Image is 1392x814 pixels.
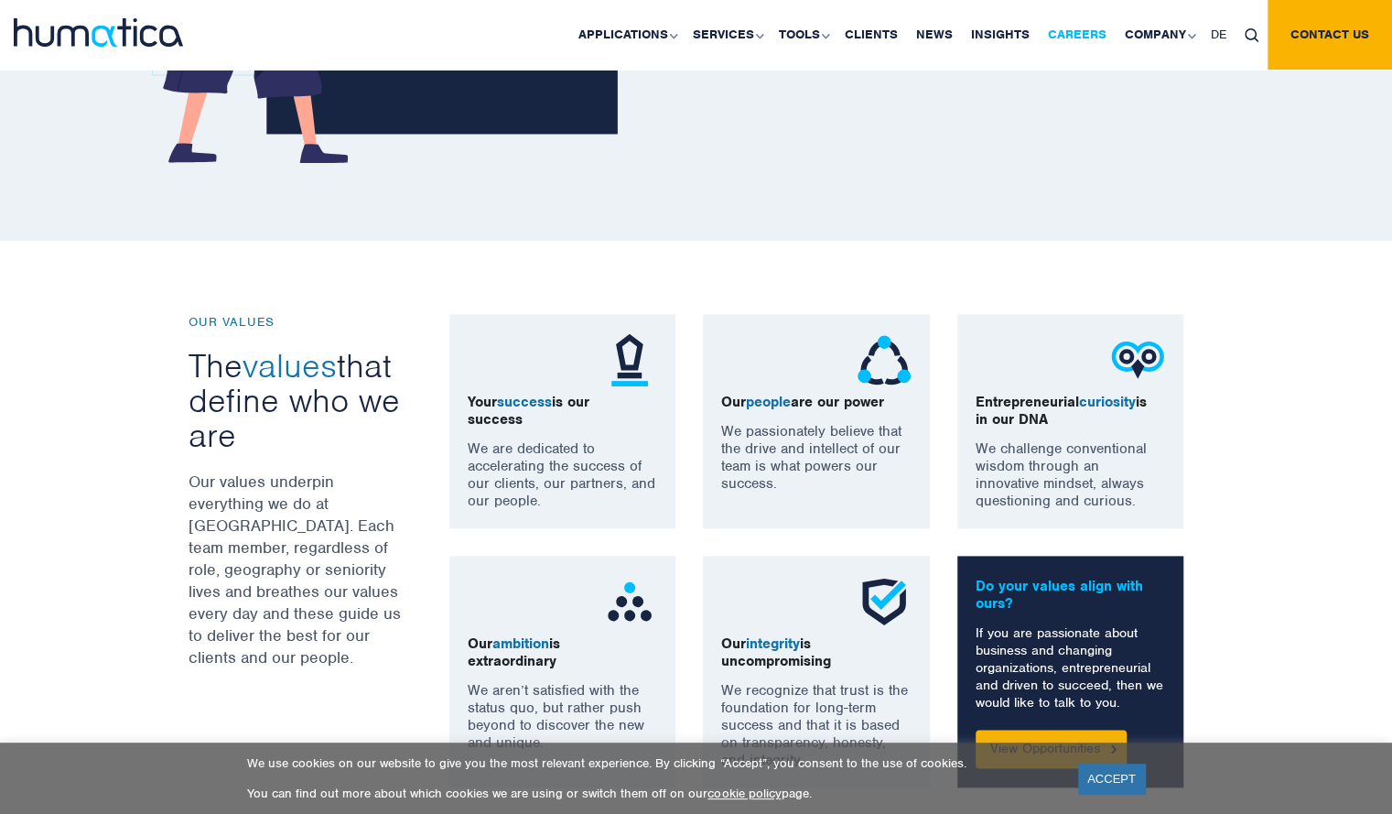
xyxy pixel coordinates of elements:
p: We recognize that trust is the foundation for long-term success and that it is based on transpare... [721,682,912,769]
p: If you are passionate about business and changing organizations, entrepreneurial and driven to su... [976,624,1166,711]
a: cookie policy [707,786,781,801]
span: success [497,393,552,411]
img: ico [602,574,657,629]
p: We challenge conventional wisdom through an innovative mindset, always questioning and curious. [976,440,1166,510]
p: Our are our power [721,394,912,411]
p: Entrepreneurial is in our DNA [976,394,1166,429]
p: We use cookies on our website to give you the most relevant experience. By clicking “Accept”, you... [247,755,1055,771]
a: ACCEPT [1078,764,1145,794]
p: We are dedicated to accelerating the success of our clients, our partners, and our people. [468,440,658,510]
h3: The that define who we are [189,348,404,452]
span: DE [1211,27,1226,42]
p: Our is uncompromising [721,635,912,670]
img: search_icon [1245,28,1258,42]
img: ico [1110,332,1165,387]
p: Our values underpin everything we do at [GEOGRAPHIC_DATA]. Each team member, regardless of role, ... [189,471,404,668]
a: View Opportunities [976,730,1127,768]
p: Do your values align with ours? [976,578,1166,613]
span: people [746,393,791,411]
p: You can find out more about which cookies we are using or switch them off on our page. [247,786,1055,801]
span: curiosity [1079,393,1136,411]
p: We aren’t satisfied with the status quo, but rather push beyond to discover the new and unique. [468,682,658,752]
img: ico [857,332,912,387]
p: We passionately believe that the drive and intellect of our team is what powers our success. [721,423,912,493]
span: integrity [746,635,800,653]
img: ico [602,332,657,387]
img: ico [857,574,912,629]
span: values [243,344,337,386]
p: Our is extraordinary [468,635,658,670]
span: ambition [492,635,549,653]
p: Your is our success [468,394,658,429]
img: logo [14,18,183,47]
p: OUR VALUES [189,314,404,330]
